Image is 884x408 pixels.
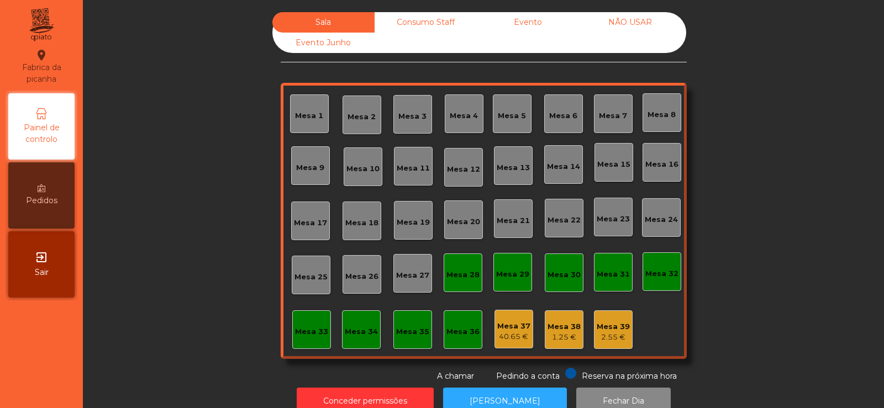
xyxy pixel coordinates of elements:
div: Mesa 23 [597,214,630,225]
div: Mesa 17 [294,218,327,229]
div: Mesa 37 [497,321,530,332]
div: Mesa 11 [397,163,430,174]
div: Mesa 39 [597,321,630,332]
img: qpiato [28,6,55,44]
div: Mesa 25 [294,272,328,283]
div: Mesa 16 [645,159,678,170]
div: Mesa 30 [548,269,581,280]
div: Mesa 10 [346,163,380,174]
div: Mesa 21 [497,215,530,226]
i: exit_to_app [35,251,48,264]
span: Pedidos [26,195,57,206]
div: Mesa 12 [447,164,480,175]
span: Pedindo a conta [496,371,560,381]
div: Sala [272,12,375,33]
div: Mesa 26 [345,271,378,282]
div: Mesa 19 [397,217,430,228]
div: NÃO USAR [579,12,681,33]
div: Mesa 22 [548,215,581,226]
div: Mesa 33 [295,326,328,337]
div: Mesa 8 [648,109,676,120]
div: 2.55 € [597,332,630,343]
div: Mesa 5 [498,110,526,121]
div: 40.65 € [497,331,530,342]
div: Mesa 20 [447,216,480,227]
div: Mesa 35 [396,326,429,337]
div: Mesa 2 [348,112,376,123]
div: Mesa 24 [645,214,678,225]
div: Mesa 18 [345,218,378,229]
div: Fabrica da picanha [9,49,74,85]
div: Consumo Staff [375,12,477,33]
div: Mesa 27 [396,270,429,281]
div: Mesa 1 [295,110,323,121]
div: Mesa 13 [497,162,530,173]
span: Reserva na próxima hora [582,371,677,381]
span: A chamar [437,371,474,381]
span: Painel de controlo [11,122,72,145]
div: Mesa 36 [446,326,480,337]
div: Mesa 9 [296,162,324,173]
span: Sair [35,267,49,278]
div: Mesa 7 [599,110,627,121]
div: Mesa 31 [597,269,630,280]
div: Mesa 14 [547,161,580,172]
div: Mesa 38 [548,321,581,332]
div: Mesa 34 [345,326,378,337]
div: 1.25 € [548,332,581,343]
div: Evento [477,12,579,33]
div: Mesa 15 [597,159,630,170]
div: Evento Junho [272,33,375,53]
div: Mesa 29 [496,269,529,280]
div: Mesa 6 [549,110,577,121]
div: Mesa 28 [446,269,480,280]
div: Mesa 4 [450,110,478,121]
div: Mesa 3 [398,111,427,122]
i: location_on [35,49,48,62]
div: Mesa 32 [645,268,678,279]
